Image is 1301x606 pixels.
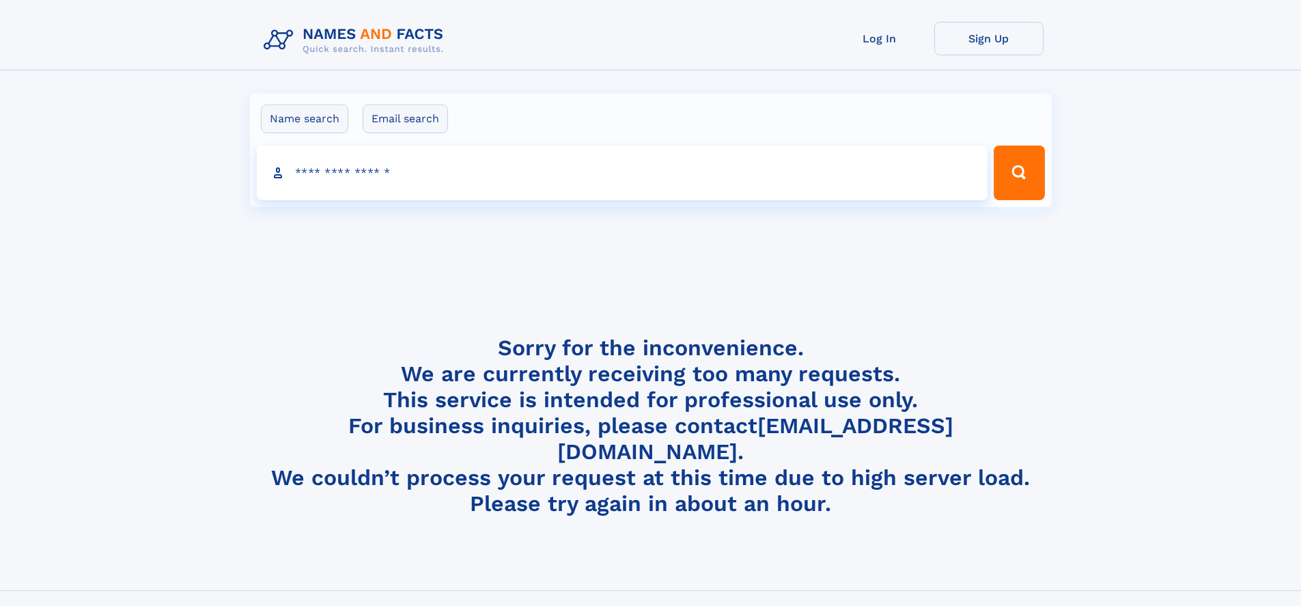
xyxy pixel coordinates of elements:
[363,105,448,133] label: Email search
[557,413,953,465] a: [EMAIL_ADDRESS][DOMAIN_NAME]
[825,22,934,55] a: Log In
[934,22,1044,55] a: Sign Up
[257,146,988,200] input: search input
[261,105,348,133] label: Name search
[258,22,455,59] img: Logo Names and Facts
[994,146,1044,200] button: Search Button
[258,335,1044,517] h4: Sorry for the inconvenience. We are currently receiving too many requests. This service is intend...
